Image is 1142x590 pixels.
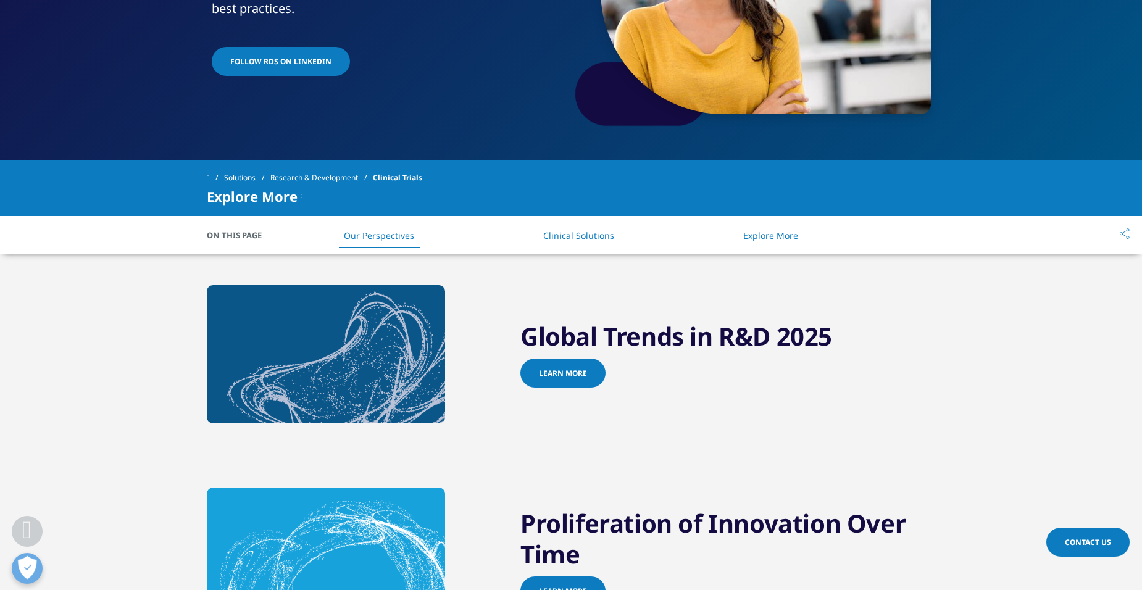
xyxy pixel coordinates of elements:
[1046,528,1130,557] a: Contact Us
[344,230,414,241] a: Our Perspectives
[539,368,587,378] span: Learn more
[373,167,422,189] span: Clinical Trials
[12,553,43,584] button: Odpri nastavitve
[207,189,298,204] span: Explore More
[230,56,331,67] span: FOLLOW RDS ON LINKEDIN
[543,230,614,241] a: Clinical Solutions
[520,359,606,388] a: Learn more
[270,167,373,189] a: Research & Development
[1065,537,1111,547] span: Contact Us
[520,508,935,576] h2: Proliferation of Innovation Over Time
[224,167,270,189] a: Solutions
[743,230,798,241] a: Explore More
[212,47,350,76] a: FOLLOW RDS ON LINKEDIN
[520,321,935,359] h2: Global Trends in R&D 2025
[207,229,275,241] span: On This Page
